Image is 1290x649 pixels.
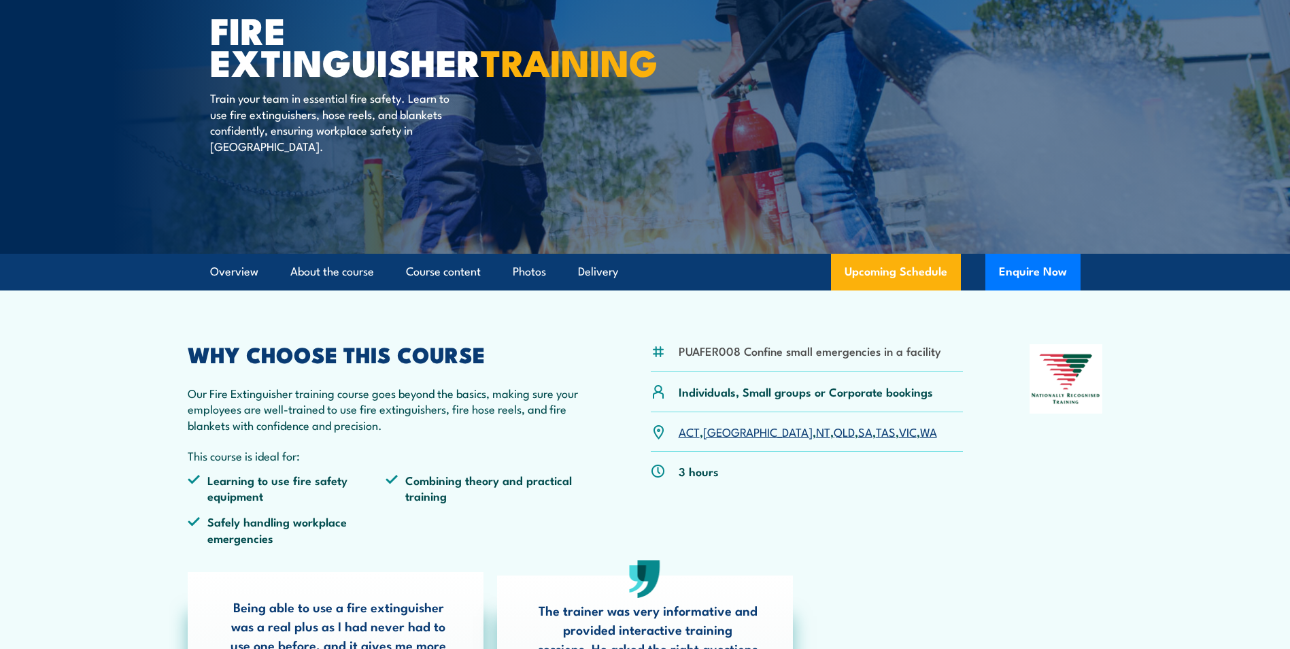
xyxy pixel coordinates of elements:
p: , , , , , , , [679,424,937,439]
a: TAS [876,423,896,439]
p: Train your team in essential fire safety. Learn to use fire extinguishers, hose reels, and blanke... [210,90,458,154]
img: Nationally Recognised Training logo. [1030,344,1103,414]
a: VIC [899,423,917,439]
li: Combining theory and practical training [386,472,584,504]
a: Overview [210,254,258,290]
a: WA [920,423,937,439]
a: SA [858,423,872,439]
p: 3 hours [679,463,719,479]
li: Learning to use fire safety equipment [188,472,386,504]
a: Photos [513,254,546,290]
a: NT [816,423,830,439]
h1: Fire Extinguisher [210,14,546,77]
p: Our Fire Extinguisher training course goes beyond the basics, making sure your employees are well... [188,385,585,433]
li: Safely handling workplace emergencies [188,514,386,546]
strong: TRAINING [481,33,658,89]
a: ACT [679,423,700,439]
a: Delivery [578,254,618,290]
li: PUAFER008 Confine small emergencies in a facility [679,343,941,359]
a: Upcoming Schedule [831,254,961,290]
a: QLD [834,423,855,439]
a: About the course [290,254,374,290]
h2: WHY CHOOSE THIS COURSE [188,344,585,363]
a: [GEOGRAPHIC_DATA] [703,423,813,439]
p: Individuals, Small groups or Corporate bookings [679,384,933,399]
a: Course content [406,254,481,290]
button: Enquire Now [985,254,1081,290]
p: This course is ideal for: [188,448,585,463]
